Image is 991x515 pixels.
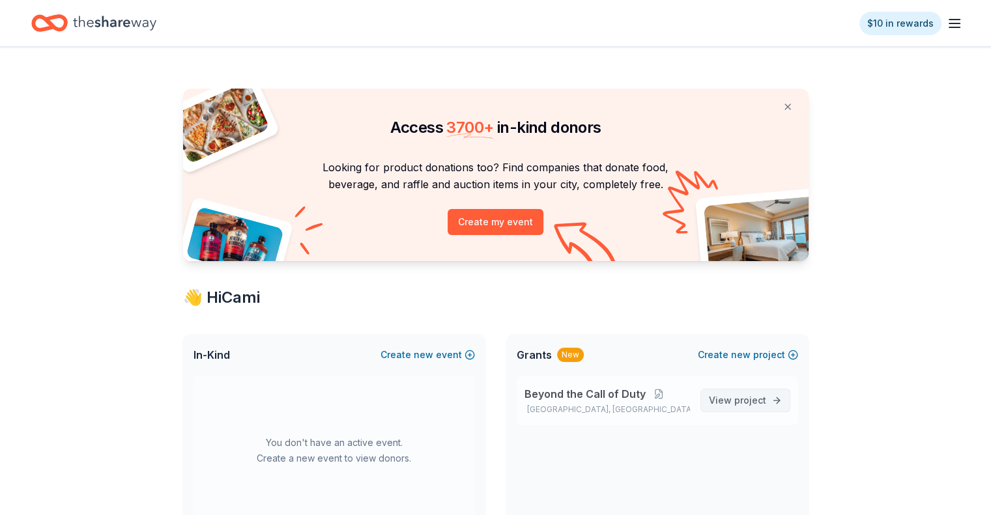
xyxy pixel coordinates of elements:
span: new [731,347,751,363]
span: project [734,395,766,406]
span: Beyond the Call of Duty [524,386,646,402]
div: 👋 Hi Cami [183,287,809,308]
span: 3700 + [446,118,493,137]
button: Create my event [448,209,543,235]
img: Pizza [168,81,270,164]
button: Createnewevent [381,347,475,363]
a: Home [31,8,156,38]
a: View project [700,389,790,412]
div: New [557,348,584,362]
span: Access in-kind donors [390,118,601,137]
button: Createnewproject [698,347,798,363]
span: View [709,393,766,408]
span: In-Kind [194,347,230,363]
p: Looking for product donations too? Find companies that donate food, beverage, and raffle and auct... [199,159,793,193]
a: $10 in rewards [859,12,941,35]
span: new [414,347,433,363]
span: Grants [517,347,552,363]
p: [GEOGRAPHIC_DATA], [GEOGRAPHIC_DATA] [524,404,690,415]
img: Curvy arrow [554,222,619,271]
